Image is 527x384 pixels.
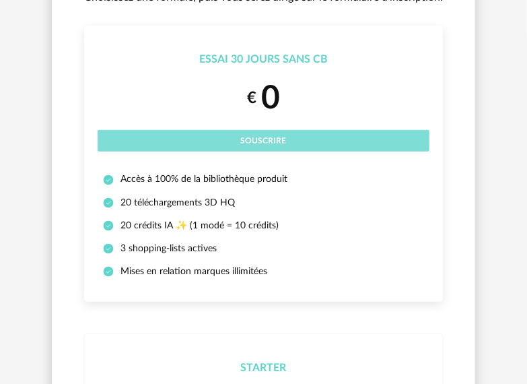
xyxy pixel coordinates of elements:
[241,137,287,145] span: Souscrire
[103,173,424,185] li: Accès à 100% de la bibliothèque produit
[103,197,424,209] li: 20 téléchargements 3D HQ
[98,130,429,152] button: Souscrire
[103,243,424,255] li: 3 shopping-lists actives
[103,220,424,232] li: 20 crédits IA ✨ (1 modé = 10 crédits)
[261,82,280,115] span: 0
[98,53,429,67] div: Essai 30 jours sans CB
[103,265,424,278] li: Mises en relation marques illimitées
[247,88,256,109] small: €
[98,361,429,375] div: Starter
